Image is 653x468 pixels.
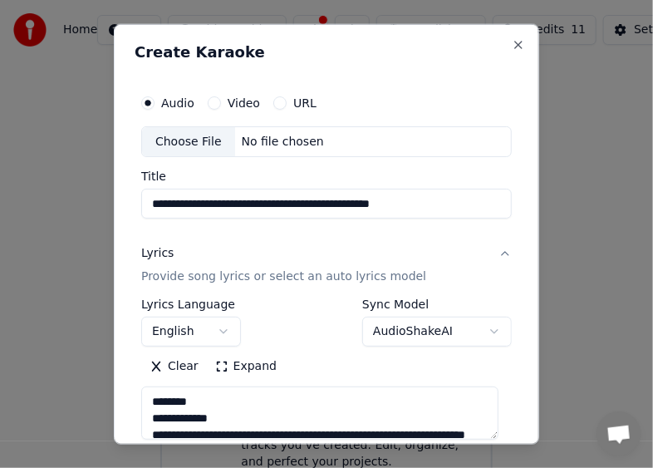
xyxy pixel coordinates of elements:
[207,353,285,380] button: Expand
[141,245,174,262] div: Lyrics
[135,44,518,59] h2: Create Karaoke
[293,96,317,108] label: URL
[141,170,512,182] label: Title
[141,298,241,310] label: Lyrics Language
[141,268,426,285] p: Provide song lyrics or select an auto lyrics model
[142,126,235,156] div: Choose File
[161,96,194,108] label: Audio
[228,96,260,108] label: Video
[141,298,512,453] div: LyricsProvide song lyrics or select an auto lyrics model
[141,353,207,380] button: Clear
[141,232,512,298] button: LyricsProvide song lyrics or select an auto lyrics model
[235,133,331,150] div: No file chosen
[362,298,512,310] label: Sync Model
